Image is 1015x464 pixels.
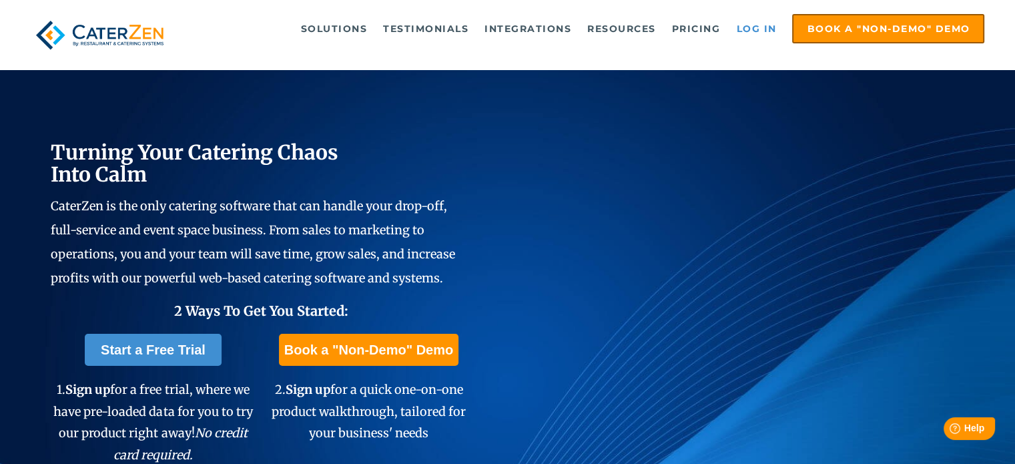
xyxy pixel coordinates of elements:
[85,334,222,366] a: Start a Free Trial
[665,15,727,42] a: Pricing
[294,15,374,42] a: Solutions
[53,382,252,462] span: 1. for a free trial, where we have pre-loaded data for you to try our product right away!
[896,412,1000,449] iframe: Help widget launcher
[272,382,466,441] span: 2. for a quick one-on-one product walkthrough, tailored for your business' needs
[194,14,984,43] div: Navigation Menu
[65,382,110,397] span: Sign up
[51,198,455,286] span: CaterZen is the only catering software that can handle your drop-off, full-service and event spac...
[31,14,170,56] img: caterzen
[581,15,663,42] a: Resources
[376,15,475,42] a: Testimonials
[478,15,578,42] a: Integrations
[285,382,330,397] span: Sign up
[113,425,248,462] em: No credit card required.
[51,140,338,187] span: Turning Your Catering Chaos Into Calm
[792,14,984,43] a: Book a "Non-Demo" Demo
[174,302,348,319] span: 2 Ways To Get You Started:
[279,334,458,366] a: Book a "Non-Demo" Demo
[729,15,783,42] a: Log in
